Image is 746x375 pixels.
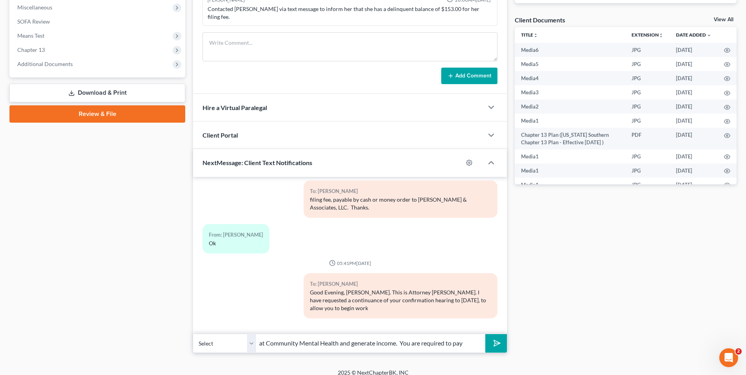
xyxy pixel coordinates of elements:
div: To: [PERSON_NAME] [310,279,491,289]
td: [DATE] [670,99,718,114]
td: [DATE] [670,149,718,164]
span: Client Portal [203,131,238,139]
td: JPG [625,99,670,114]
td: JPG [625,178,670,192]
td: Media2 [515,99,625,114]
i: unfold_more [533,33,538,38]
iframe: Intercom live chat [719,348,738,367]
td: Media1 [515,149,625,164]
td: Media1 [515,178,625,192]
a: Extensionunfold_more [632,32,663,38]
span: 2 [735,348,742,355]
td: Media6 [515,43,625,57]
div: filing fee, payable by cash or money order to [PERSON_NAME] & Associates, LLC. Thanks. [310,196,491,211]
div: Ok [209,239,263,247]
span: Means Test [17,32,44,39]
span: Miscellaneous [17,4,52,11]
div: Contacted [PERSON_NAME] via text message to inform her that she has a delinquent balance of $153.... [208,5,492,21]
a: Date Added expand_more [676,32,711,38]
div: Client Documents [515,16,565,24]
td: [DATE] [670,43,718,57]
td: [DATE] [670,57,718,71]
a: SOFA Review [11,15,185,29]
td: [DATE] [670,164,718,178]
td: Chapter 13 Plan ([US_STATE] Southern Chapter 13 Plan - Effective [DATE] ) [515,128,625,149]
td: [DATE] [670,71,718,85]
td: JPG [625,71,670,85]
div: To: [PERSON_NAME] [310,187,491,196]
a: View All [714,17,733,22]
td: JPG [625,85,670,99]
td: Media5 [515,57,625,71]
td: [DATE] [670,85,718,99]
span: Chapter 13 [17,46,45,53]
td: JPG [625,114,670,128]
button: Add Comment [441,68,497,84]
td: JPG [625,43,670,57]
div: 05:41PM[DATE] [203,260,497,267]
i: expand_more [707,33,711,38]
td: Media4 [515,71,625,85]
td: Media3 [515,85,625,99]
td: Media1 [515,114,625,128]
td: JPG [625,164,670,178]
span: SOFA Review [17,18,50,25]
td: [DATE] [670,128,718,149]
a: Review & File [9,105,185,123]
div: From: [PERSON_NAME] [209,230,263,239]
span: Hire a Virtual Paralegal [203,104,267,111]
td: PDF [625,128,670,149]
td: [DATE] [670,178,718,192]
a: Download & Print [9,84,185,102]
input: Say something... [256,334,485,353]
span: NextMessage: Client Text Notifications [203,159,312,166]
i: unfold_more [659,33,663,38]
td: [DATE] [670,114,718,128]
span: Additional Documents [17,61,73,67]
td: JPG [625,149,670,164]
div: Good Evening, [PERSON_NAME]. This is Attorney [PERSON_NAME]. I have requested a continuance of yo... [310,289,491,312]
a: Titleunfold_more [521,32,538,38]
td: Media1 [515,164,625,178]
td: JPG [625,57,670,71]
